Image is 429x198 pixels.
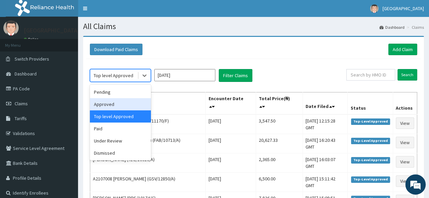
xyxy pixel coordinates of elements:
td: [DATE] 16:20:43 GMT [303,134,348,153]
div: Chat with us now [35,38,114,47]
th: Status [348,92,393,115]
span: Top-Level Approved [351,176,390,182]
td: 20,627.33 [256,134,303,153]
input: Search by HMO ID [346,69,395,81]
input: Search [397,69,417,81]
td: [DATE] 16:03:07 GMT [303,153,348,173]
th: Total Price(₦) [256,92,303,115]
span: Claims [15,101,28,107]
th: Date Filed [303,92,348,115]
td: [PERSON_NAME] (TZC/10016/A) [90,153,206,173]
h1: All Claims [83,22,424,31]
div: Approved [90,98,151,110]
img: User Image [3,20,19,36]
img: User Image [370,4,378,13]
td: [DATE] 15:11:42 GMT [303,173,348,192]
li: Claims [405,24,424,30]
span: [GEOGRAPHIC_DATA] [383,5,424,12]
a: Online [24,37,40,42]
span: Top-Level Approved [351,118,390,125]
p: [GEOGRAPHIC_DATA] [24,27,80,34]
div: Top level Approved [90,110,151,123]
a: Add Claim [388,44,417,55]
td: [DATE] [206,153,256,173]
a: View [396,175,414,187]
th: Encounter Date [206,92,256,115]
span: Switch Providers [15,56,49,62]
span: Top-Level Approved [351,157,390,163]
button: Filter Claims [219,69,252,82]
div: Minimize live chat window [111,3,128,20]
div: Dismissed [90,147,151,159]
span: We're online! [39,57,94,126]
td: 6,500.00 [256,173,303,192]
td: [DATE] [206,134,256,153]
td: 2,365.00 [256,153,303,173]
td: [DATE] 12:15:28 GMT [303,114,348,134]
a: View [396,117,414,129]
div: Top level Approved [94,72,133,79]
a: View [396,156,414,168]
div: Paid [90,123,151,135]
input: Select Month and Year [154,69,215,81]
button: Download Paid Claims [90,44,142,55]
a: View [396,137,414,148]
td: [DATE] [206,114,256,134]
div: Under Review [90,135,151,147]
div: Pending [90,86,151,98]
span: Top-Level Approved [351,138,390,144]
td: 3,547.50 [256,114,303,134]
a: Dashboard [379,24,405,30]
th: Actions [393,92,417,115]
img: d_794563401_company_1708531726252_794563401 [13,34,27,51]
span: Tariffs [15,115,27,122]
td: A2107008 [PERSON_NAME] (GSV/12850/A) [90,173,206,192]
td: [DATE] [206,173,256,192]
span: Dashboard [15,71,37,77]
textarea: Type your message and hit 'Enter' [3,129,129,152]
